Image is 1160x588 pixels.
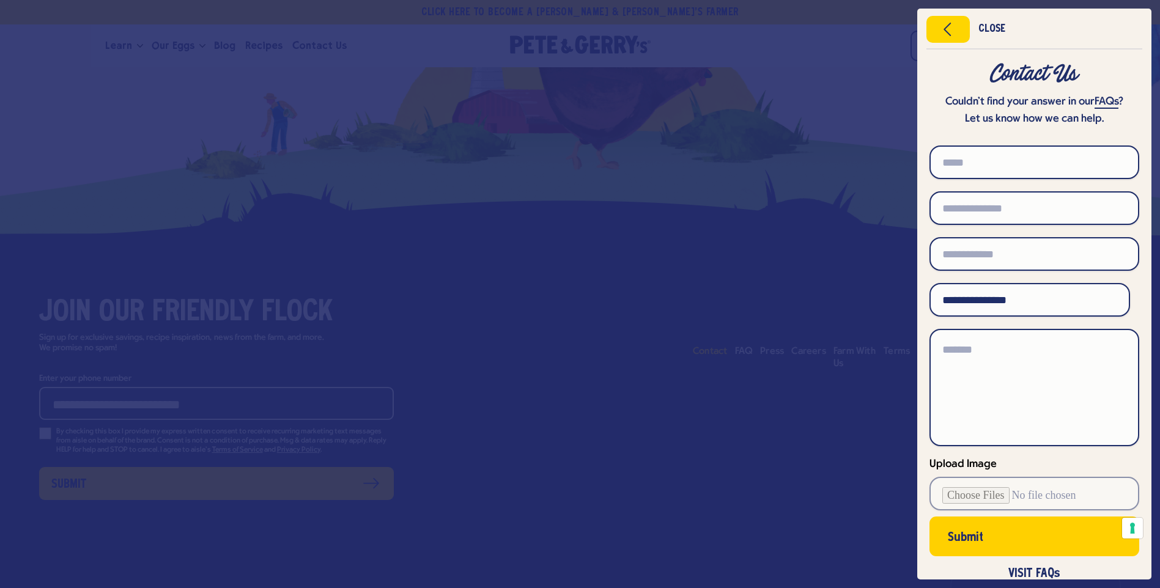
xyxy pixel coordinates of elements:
div: Contact Us [929,63,1139,85]
p: Let us know how we can help. [929,111,1139,128]
span: Submit [948,534,983,542]
p: Couldn’t find your answer in our ? [929,94,1139,111]
a: FAQs [1095,96,1118,109]
button: Your consent preferences for tracking technologies [1122,518,1143,538]
button: Close menu [926,16,970,43]
div: Close [978,25,1005,34]
button: Submit [929,516,1139,556]
span: Upload Image [929,458,997,470]
a: VISIT FAQs [1008,568,1060,581]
